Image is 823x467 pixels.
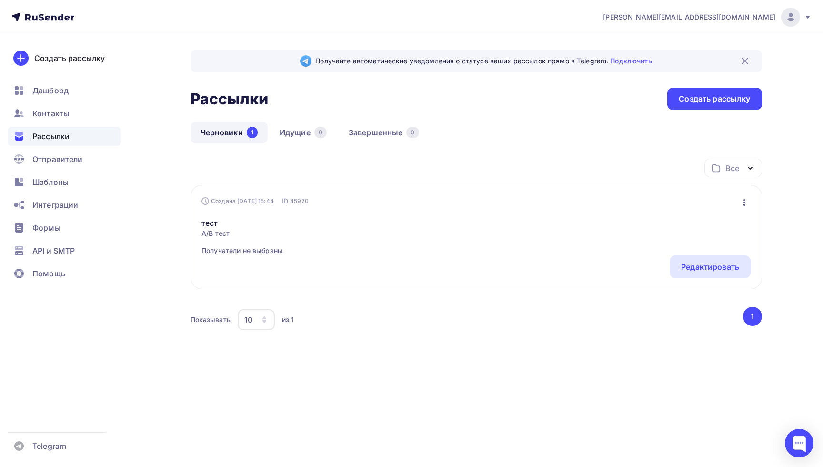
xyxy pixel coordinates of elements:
div: Все [725,162,739,174]
a: Идущие0 [270,122,337,143]
span: 45970 [290,196,309,206]
span: A/B тест [201,229,283,238]
span: Интеграции [32,199,78,211]
div: 10 [244,314,252,325]
a: Контакты [8,104,121,123]
div: из 1 [282,315,294,325]
span: Контакты [32,108,69,119]
div: Редактировать [681,261,739,273]
button: Go to page 1 [743,307,762,326]
div: Создать рассылку [34,52,105,64]
span: Telegram [32,440,66,452]
span: Помощь [32,268,65,279]
a: Дашборд [8,81,121,100]
a: Отправители [8,150,121,169]
a: Черновики1 [191,122,268,143]
a: [PERSON_NAME][EMAIL_ADDRESS][DOMAIN_NAME] [603,8,812,27]
span: API и SMTP [32,245,75,256]
div: 0 [314,127,327,138]
img: Telegram [300,55,311,67]
a: Шаблоны [8,173,121,192]
span: ID [281,196,288,206]
a: Завершенные0 [339,122,429,143]
a: тест [201,217,283,229]
a: Формы [8,218,121,237]
button: Все [704,159,762,177]
span: Формы [32,222,60,233]
span: Рассылки [32,131,70,142]
span: Отправители [32,153,83,165]
ul: Pagination [741,307,762,326]
span: Получайте автоматические уведомления о статусе ваших рассылок прямо в Telegram. [315,56,652,66]
span: Шаблоны [32,176,69,188]
span: [PERSON_NAME][EMAIL_ADDRESS][DOMAIN_NAME] [603,12,775,22]
div: Показывать [191,315,231,325]
div: 0 [406,127,419,138]
a: Рассылки [8,127,121,146]
div: Создать рассылку [679,93,750,104]
span: Дашборд [32,85,69,96]
div: 1 [247,127,258,138]
a: Подключить [610,57,652,65]
div: Создана [DATE] 15:44 [201,197,274,205]
h2: Рассылки [191,90,269,109]
span: Получатели не выбраны [201,246,283,255]
button: 10 [237,309,275,331]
